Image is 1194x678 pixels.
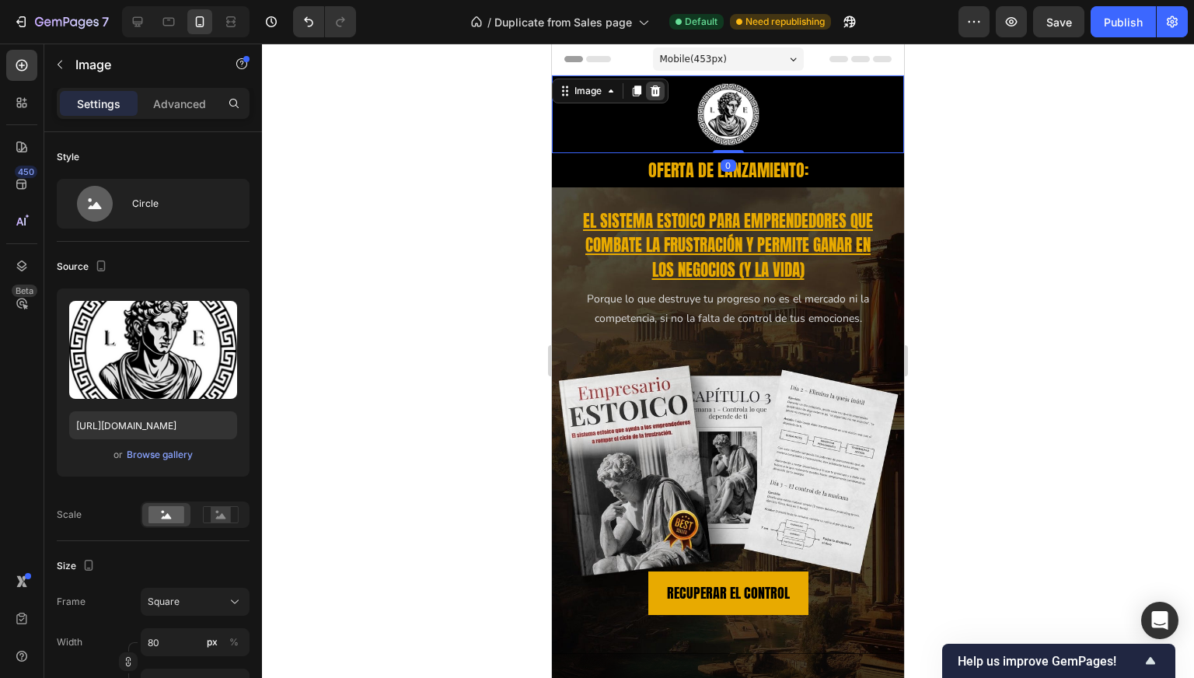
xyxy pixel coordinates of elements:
p: 7 [102,12,109,31]
span: Default [685,15,717,29]
p: Settings [77,96,120,112]
span: Duplicate from Sales page [494,14,632,30]
div: Source [57,257,110,278]
div: Scale [57,508,82,522]
p: Image [75,55,208,74]
span: or [113,446,123,464]
span: Help us improve GemPages! [958,654,1141,669]
input: px% [141,628,250,656]
button: 7 [6,6,116,37]
div: Publish [1104,14,1143,30]
button: % [203,633,222,652]
button: Save [1033,6,1084,37]
label: Width [57,635,82,649]
label: Frame [57,595,86,609]
button: px [225,633,243,652]
p: Advanced [153,96,206,112]
div: Open Intercom Messenger [1141,602,1178,639]
span: / [487,14,491,30]
img: preview-image [69,301,237,399]
div: px [207,635,218,649]
div: Browse gallery [127,448,193,462]
div: 450 [15,166,37,178]
div: Size [57,556,98,577]
span: Save [1046,16,1072,29]
iframe: Design area [552,44,904,678]
button: Square [141,588,250,616]
button: Browse gallery [126,447,194,463]
div: Style [57,150,79,164]
div: Undo/Redo [293,6,356,37]
button: Show survey - Help us improve GemPages! [958,652,1160,670]
div: Beta [12,285,37,297]
button: Publish [1091,6,1156,37]
div: % [229,635,239,649]
span: Need republishing [745,15,825,29]
div: Circle [132,186,227,222]
span: Square [148,595,180,609]
input: https://example.com/image.jpg [69,411,237,439]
